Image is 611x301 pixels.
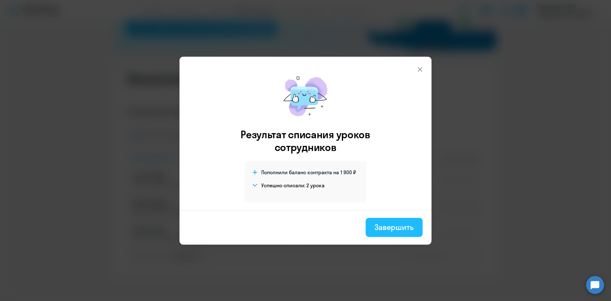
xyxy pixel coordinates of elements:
img: mirage-message.png [277,69,334,123]
button: Завершить [366,218,423,237]
span: Пополнили баланс контракта на [261,169,339,176]
h3: Результат списания уроков сотрудников [232,128,379,154]
span: 1 900 ₽ [341,169,356,176]
div: Завершить [375,222,414,232]
h4: Успешно списали: 2 урока [261,182,325,189]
